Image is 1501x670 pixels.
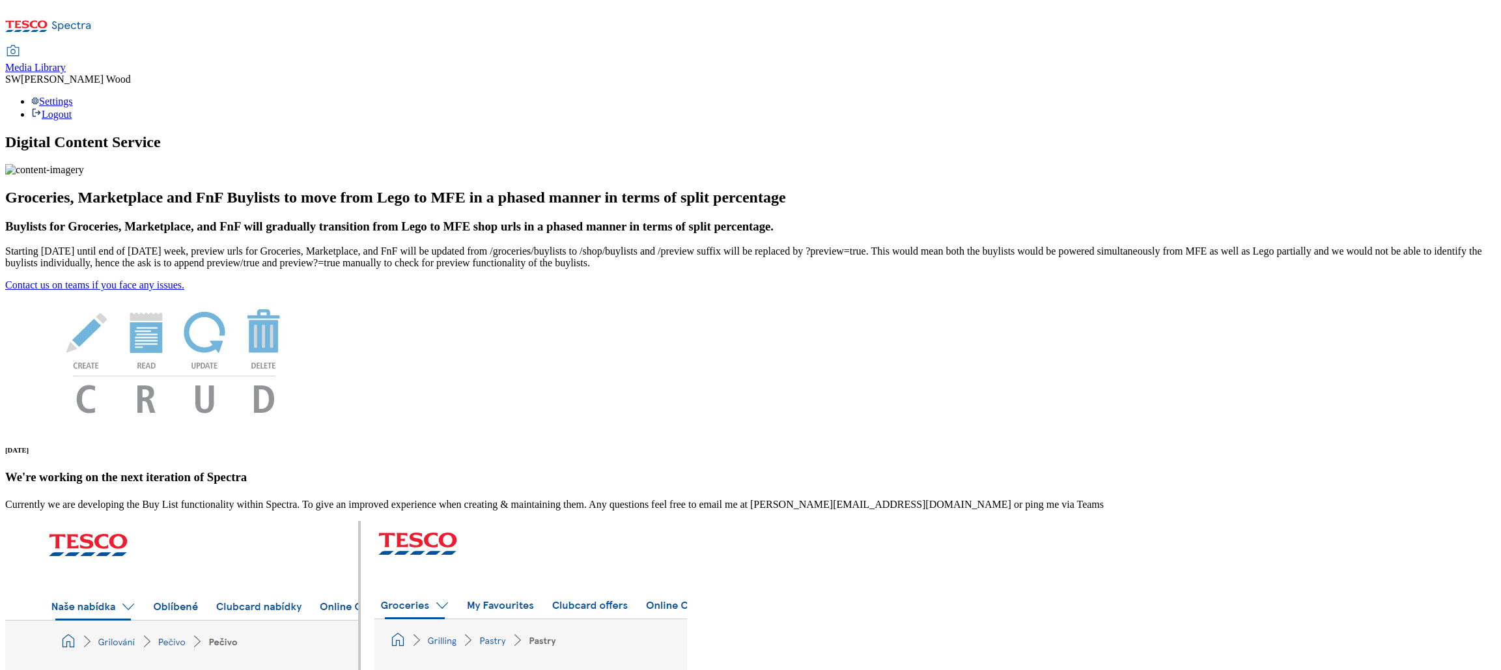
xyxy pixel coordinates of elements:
span: Media Library [5,62,66,73]
p: Starting [DATE] until end of [DATE] week, preview urls for Groceries, Marketplace, and FnF will b... [5,245,1496,269]
h1: Digital Content Service [5,133,1496,151]
h3: We're working on the next iteration of Spectra [5,470,1496,484]
h2: Groceries, Marketplace and FnF Buylists to move from Lego to MFE in a phased manner in terms of s... [5,189,1496,206]
h6: [DATE] [5,446,1496,454]
a: Logout [31,109,72,120]
span: [PERSON_NAME] Wood [21,74,131,85]
a: Settings [31,96,73,107]
p: Currently we are developing the Buy List functionality within Spectra. To give an improved experi... [5,499,1496,510]
img: News Image [5,291,344,427]
a: Contact us on teams if you face any issues. [5,279,184,290]
h3: Buylists for Groceries, Marketplace, and FnF will gradually transition from Lego to MFE shop urls... [5,219,1496,234]
img: content-imagery [5,164,84,176]
a: Media Library [5,46,66,74]
span: SW [5,74,21,85]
